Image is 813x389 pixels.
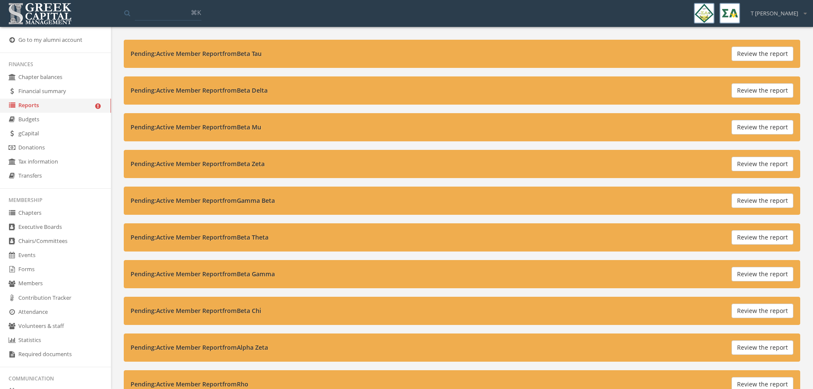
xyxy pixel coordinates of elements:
[131,233,268,241] strong: Pending: Active Member Report from Beta Theta
[745,3,807,18] div: T [PERSON_NAME]
[131,50,262,58] strong: Pending: Active Member Report from Beta Tau
[731,340,793,355] button: Review the report
[731,47,793,61] button: Review the report
[131,380,248,388] strong: Pending: Active Member Report from Rho
[131,343,268,351] strong: Pending: Active Member Report from Alpha Zeta
[131,86,268,94] strong: Pending: Active Member Report from Beta Delta
[731,193,793,208] button: Review the report
[131,123,261,131] strong: Pending: Active Member Report from Beta Mu
[731,83,793,98] button: Review the report
[731,230,793,245] button: Review the report
[731,120,793,135] button: Review the report
[731,267,793,281] button: Review the report
[731,304,793,318] button: Review the report
[191,8,201,17] span: ⌘K
[131,307,261,315] strong: Pending: Active Member Report from Beta Chi
[131,160,265,168] strong: Pending: Active Member Report from Beta Zeta
[131,196,275,205] strong: Pending: Active Member Report from Gamma Beta
[731,157,793,171] button: Review the report
[751,9,798,18] span: T [PERSON_NAME]
[131,270,275,278] strong: Pending: Active Member Report from Beta Gamma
